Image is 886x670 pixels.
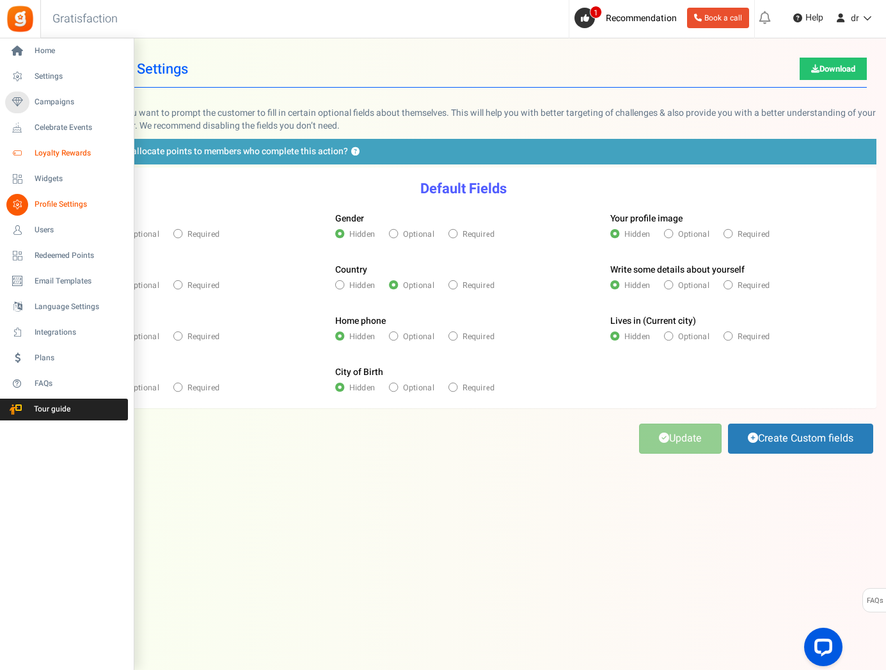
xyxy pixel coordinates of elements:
[50,107,876,132] p: You can choose if you want to prompt the customer to fill in certain optional fields about themse...
[738,331,770,342] span: Required
[5,143,128,164] a: Loyalty Rewards
[5,347,128,369] a: Plans
[5,271,128,292] a: Email Templates
[5,168,128,190] a: Widgets
[678,228,709,240] span: Optional
[788,8,828,28] a: Help
[606,12,677,25] span: Recommendation
[335,264,367,276] label: Country
[5,66,128,88] a: Settings
[728,424,873,454] a: Create Custom fields
[738,280,770,291] span: Required
[335,366,383,379] label: City of Birth
[35,148,124,159] span: Loyalty Rewards
[5,322,128,344] a: Integrations
[738,228,770,240] span: Required
[610,264,745,276] label: Write some details about yourself
[403,228,434,240] span: Optional
[403,382,434,394] span: Optional
[35,276,124,287] span: Email Templates
[128,331,159,342] span: Optional
[866,589,883,613] span: FAQs
[6,404,95,415] span: Tour guide
[35,45,124,56] span: Home
[35,327,124,338] span: Integrations
[35,173,124,184] span: Widgets
[624,331,651,342] span: Hidden
[59,51,867,88] h1: User Profile Settings
[5,373,128,395] a: FAQs
[802,12,823,24] span: Help
[335,212,364,225] label: Gender
[351,148,360,156] button: Do you want to allocate points to members who complete this action?
[128,382,159,394] span: Optional
[610,315,696,328] label: Lives in (Current city)
[574,8,682,28] a: 1 Recommendation
[624,280,651,291] span: Hidden
[403,331,434,342] span: Optional
[35,353,124,363] span: Plans
[403,280,434,291] span: Optional
[128,280,159,291] span: Optional
[800,58,867,80] a: Download
[35,250,124,261] span: Redeemed Points
[128,228,159,240] span: Optional
[5,245,128,267] a: Redeemed Points
[335,315,386,328] label: Home phone
[463,382,494,394] span: Required
[349,228,376,240] span: Hidden
[5,40,128,62] a: Home
[35,225,124,235] span: Users
[678,331,709,342] span: Optional
[851,12,859,25] span: dr
[35,199,124,210] span: Profile Settings
[35,301,124,312] span: Language Settings
[35,97,124,108] span: Campaigns
[187,382,219,394] span: Required
[590,6,602,19] span: 1
[349,331,376,342] span: Hidden
[35,122,124,133] span: Celebrate Events
[5,194,128,216] a: Profile Settings
[463,280,494,291] span: Required
[349,382,376,394] span: Hidden
[687,8,749,28] a: Book a call
[5,92,128,113] a: Campaigns
[610,212,683,225] label: Your profile image
[624,228,651,240] span: Hidden
[678,280,709,291] span: Optional
[5,219,128,241] a: Users
[70,145,348,158] span: Do you want to allocate points to members who complete this action?
[35,71,124,82] span: Settings
[6,4,35,33] img: Gratisfaction
[187,280,219,291] span: Required
[38,6,132,32] h3: Gratisfaction
[5,117,128,139] a: Celebrate Events
[187,228,219,240] span: Required
[35,378,124,389] span: FAQs
[5,296,128,318] a: Language Settings
[187,331,219,342] span: Required
[51,181,876,196] h3: Default Fields
[349,280,376,291] span: Hidden
[463,331,494,342] span: Required
[463,228,494,240] span: Required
